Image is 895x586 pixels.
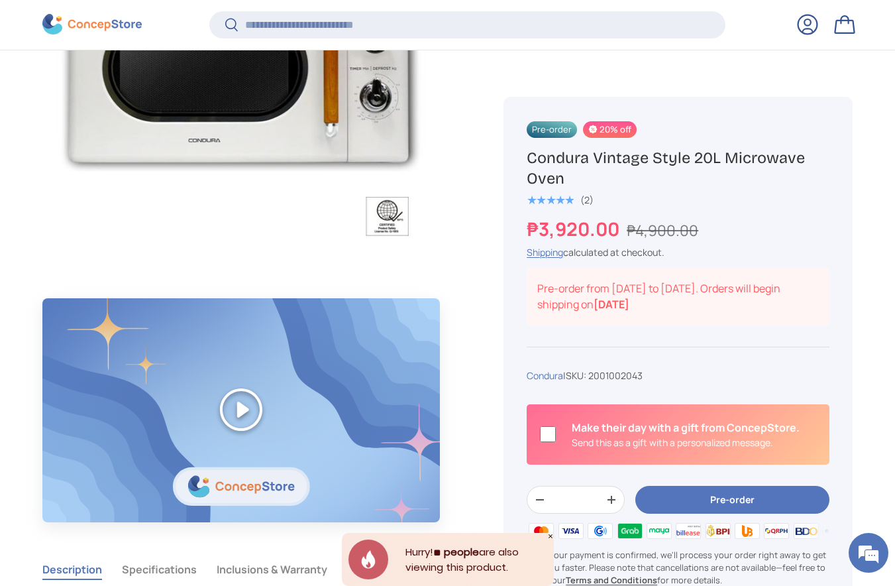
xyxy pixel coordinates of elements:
span: 20% off [583,121,637,138]
s: ₱4,900.00 [627,220,698,241]
a: Terms and Conditions [566,574,657,586]
button: Pre-order [635,486,829,514]
div: calculated at checkout. [527,245,829,259]
button: Description [42,554,102,585]
span: 2001002043 [588,370,643,382]
div: 5.0 out of 5.0 stars [527,194,574,206]
strong: ₱3,920.00 [527,216,623,241]
span: | [563,370,643,382]
img: master [527,521,556,541]
img: bdo [792,521,821,541]
img: qrph [762,521,791,541]
img: metrobank [821,521,850,541]
img: gcash [586,521,615,541]
strong: [DATE] [594,298,629,312]
button: Specifications [122,554,197,585]
img: billease [674,521,703,541]
img: maya [645,521,674,541]
h1: Condura Vintage Style 20L Microwave Oven [527,148,829,188]
div: (2) [580,196,594,205]
span: We're online! [77,167,183,301]
div: Chat with us now [69,74,223,91]
img: ubp [733,521,762,541]
div: Minimize live chat window [217,7,249,38]
input: Is this a gift? [540,426,556,442]
div: Close [547,533,554,540]
span: SKU: [566,370,586,382]
div: Is this a gift? [572,420,800,449]
span: ★★★★★ [527,194,574,207]
a: Condura [527,370,563,382]
span: Pre-order [527,121,577,138]
img: bpi [703,521,732,541]
a: Shipping [527,246,563,259]
p: Pre-order from [DATE] to [DATE]. Orders will begin shipping on [537,281,800,313]
textarea: Type your message and hit 'Enter' [7,362,252,408]
img: visa [556,521,586,541]
a: 5.0 out of 5.0 stars (2) [527,192,594,206]
img: ConcepStore [42,15,142,35]
img: grabpay [615,521,644,541]
button: Inclusions & Warranty [217,554,327,585]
